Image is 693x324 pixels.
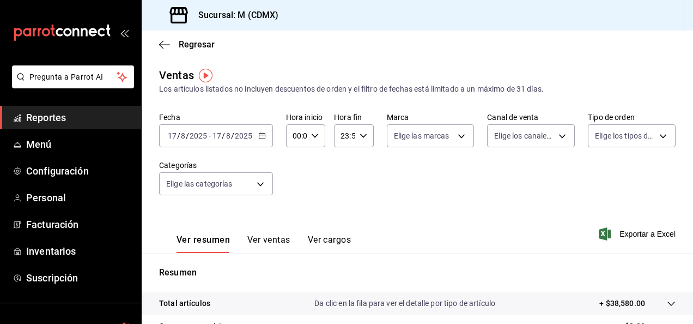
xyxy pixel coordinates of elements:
[314,298,495,309] p: Da clic en la fila para ver el detalle por tipo de artículo
[247,235,290,253] button: Ver ventas
[120,28,129,37] button: open_drawer_menu
[166,178,233,189] span: Elige las categorías
[209,131,211,140] span: -
[159,266,676,279] p: Resumen
[199,69,212,82] img: Tooltip marker
[186,131,189,140] span: /
[222,131,225,140] span: /
[159,113,273,121] label: Fecha
[494,130,555,141] span: Elige los canales de venta
[286,113,325,121] label: Hora inicio
[231,131,234,140] span: /
[394,130,449,141] span: Elige las marcas
[159,298,210,309] p: Total artículos
[308,235,351,253] button: Ver cargos
[26,137,132,152] span: Menú
[167,131,177,140] input: --
[179,39,215,50] span: Regresar
[189,131,208,140] input: ----
[26,217,132,232] span: Facturación
[234,131,253,140] input: ----
[8,79,134,91] a: Pregunta a Parrot AI
[190,9,278,22] h3: Sucursal: M (CDMX)
[212,131,222,140] input: --
[226,131,231,140] input: --
[177,131,180,140] span: /
[26,271,132,285] span: Suscripción
[177,235,351,253] div: navigation tabs
[159,161,273,169] label: Categorías
[588,113,676,121] label: Tipo de orden
[159,39,215,50] button: Regresar
[26,190,132,205] span: Personal
[334,113,373,121] label: Hora fin
[159,67,194,83] div: Ventas
[26,164,132,178] span: Configuración
[487,113,575,121] label: Canal de venta
[599,298,645,309] p: + $38,580.00
[26,110,132,125] span: Reportes
[12,65,134,88] button: Pregunta a Parrot AI
[177,235,230,253] button: Ver resumen
[29,71,117,83] span: Pregunta a Parrot AI
[159,83,676,95] div: Los artículos listados no incluyen descuentos de orden y el filtro de fechas está limitado a un m...
[595,130,655,141] span: Elige los tipos de orden
[601,227,676,241] button: Exportar a Excel
[26,244,132,259] span: Inventarios
[180,131,186,140] input: --
[387,113,475,121] label: Marca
